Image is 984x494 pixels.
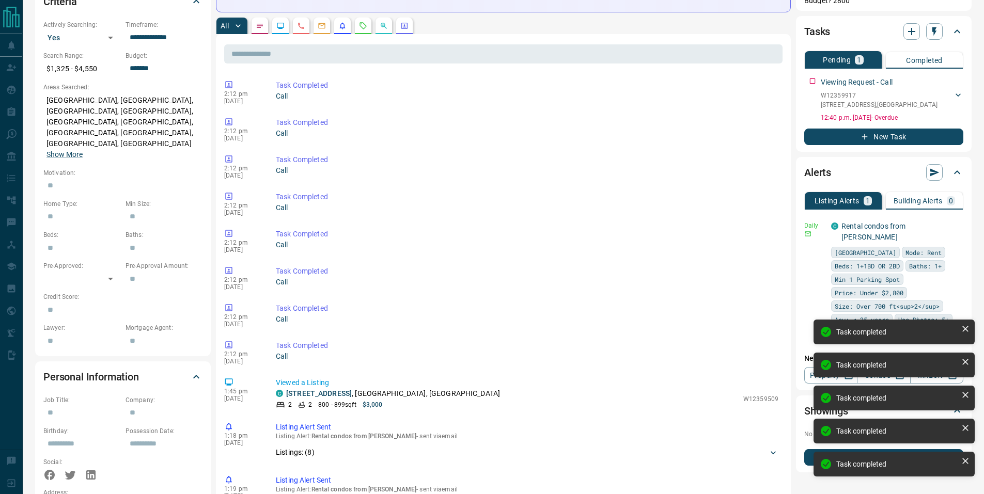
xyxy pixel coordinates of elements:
p: Listing Alert : - sent via email [276,486,778,493]
p: 2:12 pm [224,90,260,98]
p: Budget: [126,51,202,60]
div: Task completed [836,394,957,402]
p: [DATE] [224,246,260,253]
p: 800 - 899 sqft [318,400,356,409]
p: [DATE] [224,321,260,328]
p: 1:45 pm [224,388,260,395]
p: Company: [126,395,202,405]
p: Call [276,240,778,250]
p: Credit Score: [43,292,202,301]
span: [GEOGRAPHIC_DATA] [835,247,896,258]
p: Job Title: [43,395,120,405]
button: New Showing [804,449,963,466]
p: Min Size: [126,199,202,209]
p: Listing Alert Sent [276,422,778,433]
p: $3,000 [363,400,383,409]
a: Rental condos from [PERSON_NAME] [841,222,905,241]
p: Search Range: [43,51,120,60]
button: New Task [804,129,963,145]
p: Beds: [43,230,120,240]
div: Task completed [836,427,957,435]
h2: Personal Information [43,369,139,385]
p: 2 [308,400,312,409]
p: Call [276,165,778,176]
p: Listing Alert : - sent via email [276,433,778,440]
div: condos.ca [831,222,838,230]
p: Home Type: [43,199,120,209]
p: Task Completed [276,117,778,128]
p: Task Completed [276,229,778,240]
p: Daily [804,221,825,230]
div: Task completed [836,328,957,336]
span: Rental condos from [PERSON_NAME] [311,486,417,493]
p: Call [276,351,778,362]
span: Rental condos from [PERSON_NAME] [311,433,417,440]
svg: Lead Browsing Activity [276,22,285,30]
p: Call [276,128,778,139]
p: [STREET_ADDRESS] , [GEOGRAPHIC_DATA] [821,100,938,109]
p: [DATE] [224,209,260,216]
svg: Email [804,230,811,237]
svg: Listing Alerts [338,22,347,30]
p: Call [276,277,778,288]
div: Showings [804,399,963,423]
p: Viewing Request - Call [821,77,893,88]
p: [GEOGRAPHIC_DATA], [GEOGRAPHIC_DATA], [GEOGRAPHIC_DATA], [GEOGRAPHIC_DATA], [GEOGRAPHIC_DATA], [G... [43,92,202,163]
p: Call [276,202,778,213]
p: Task Completed [276,154,778,165]
p: Motivation: [43,168,202,178]
p: 1 [857,56,861,63]
p: 1:19 pm [224,485,260,492]
p: 2:12 pm [224,165,260,172]
p: Task Completed [276,266,778,277]
p: Mortgage Agent: [126,323,202,332]
div: Task completed [836,361,957,369]
p: Pending [823,56,851,63]
p: W12359917 [821,91,938,100]
p: [DATE] [224,439,260,447]
h2: Tasks [804,23,830,40]
p: [DATE] [224,172,260,179]
div: Listings: (8) [276,443,778,462]
p: 1:18 pm [224,432,260,439]
p: 2:12 pm [224,313,260,321]
p: W12359509 [743,394,778,404]
p: Timeframe: [126,20,202,29]
svg: Opportunities [380,22,388,30]
p: Pre-Approval Amount: [126,261,202,270]
p: [DATE] [224,283,260,291]
p: New Alert: [804,353,963,364]
svg: Notes [256,22,264,30]
div: W12359917[STREET_ADDRESS],[GEOGRAPHIC_DATA] [821,89,963,111]
p: Task Completed [276,303,778,314]
svg: Emails [318,22,326,30]
p: 0 [949,197,953,204]
p: 2:12 pm [224,202,260,209]
h2: Alerts [804,164,831,181]
p: , [GEOGRAPHIC_DATA], [GEOGRAPHIC_DATA] [286,388,500,399]
p: [DATE] [224,135,260,142]
p: No showings booked [804,429,963,439]
p: Task Completed [276,340,778,351]
p: Birthday: [43,426,120,436]
svg: Calls [297,22,305,30]
svg: Requests [359,22,367,30]
p: Listings: ( 8 ) [276,447,315,458]
a: [STREET_ADDRESS] [286,389,352,397]
p: [DATE] [224,395,260,402]
div: Personal Information [43,364,202,389]
p: Pre-Approved: [43,261,120,270]
div: Yes [43,29,120,46]
p: Actively Searching: [43,20,120,29]
p: Building Alerts [894,197,943,204]
div: Alerts [804,160,963,185]
p: 2:12 pm [224,276,260,283]
p: Viewed a Listing [276,377,778,388]
p: Call [276,91,778,102]
p: Social: [43,457,120,467]
p: All [221,22,229,29]
p: Baths: [126,230,202,240]
p: [DATE] [224,358,260,365]
a: Property [804,367,857,384]
svg: Agent Actions [400,22,409,30]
